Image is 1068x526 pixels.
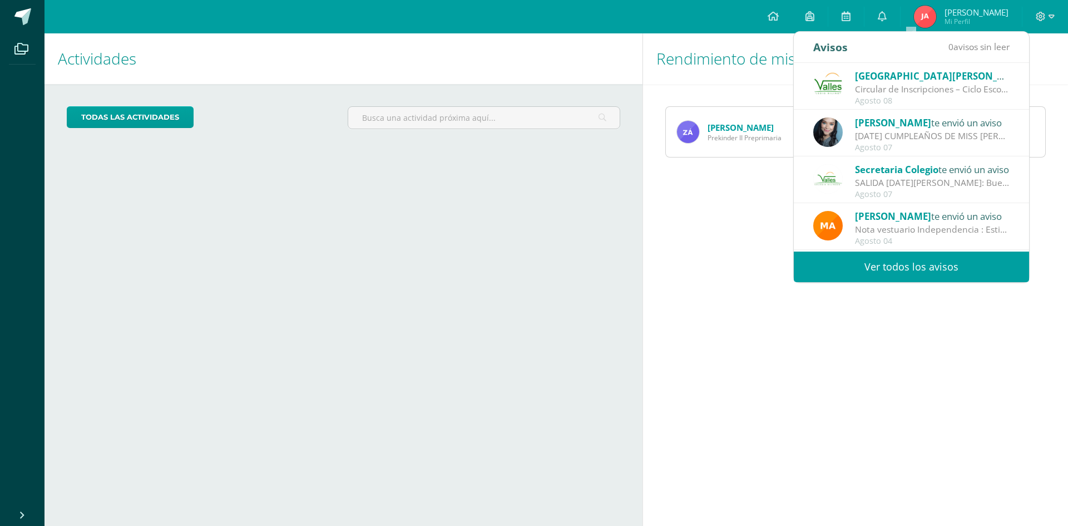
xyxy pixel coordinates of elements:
[855,130,1010,142] div: MAÑANA CUMPLEAÑOS DE MISS KIMBERLY: Queridos alumnos, queremos contarles que el día de mañana es ...
[855,143,1010,153] div: Agosto 07
[855,190,1010,199] div: Agosto 07
[58,33,629,84] h1: Actividades
[348,107,619,129] input: Busca una actividad próxima aquí...
[914,6,936,28] img: 7b6360fa893c69f5a9dd7757fb9cef2f.png
[945,7,1008,18] span: [PERSON_NAME]
[855,237,1010,246] div: Agosto 04
[855,223,1010,236] div: Nota vestuario Independencia : Estimados padres de familia, adjunto información importante sobre ...
[813,32,848,62] div: Avisos
[855,115,1010,130] div: te envió un aviso
[813,117,843,147] img: 6f21a0d63d717e8a6ba66bf9a4515893.png
[855,210,931,223] span: [PERSON_NAME]
[855,70,1029,82] span: [GEOGRAPHIC_DATA][PERSON_NAME]
[794,252,1029,282] a: Ver todos los avisos
[855,116,931,129] span: [PERSON_NAME]
[708,133,782,142] span: Prekinder II Preprimaria
[948,41,1010,53] span: avisos sin leer
[948,41,953,53] span: 0
[813,71,843,100] img: 94564fe4cf850d796e68e37240ca284b.png
[855,176,1010,189] div: SALIDA VIERNES 08 DE AGOSTO: Buenas tardes estimados Padres de Familia: Es un gusto saludarles. P...
[855,68,1010,83] div: te envió un aviso
[855,162,1010,176] div: te envió un aviso
[855,83,1010,96] div: Circular de Inscripciones – Ciclo Escolar 2026: Estimados padres de familia: Esperamos que se enc...
[708,122,774,133] a: [PERSON_NAME]
[855,163,938,176] span: Secretaria Colegio
[855,209,1010,223] div: te envió un aviso
[945,17,1008,26] span: Mi Perfil
[67,106,194,128] a: todas las Actividades
[813,211,843,240] img: b242d6cd92280c39e693fb07b0dfec8c.png
[855,96,1010,106] div: Agosto 08
[677,121,699,143] img: f5b8e452e07077fe2005bd3e8aa14d2a.png
[813,164,843,194] img: 10471928515e01917a18094c67c348c2.png
[656,33,1055,84] h1: Rendimiento de mis hijos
